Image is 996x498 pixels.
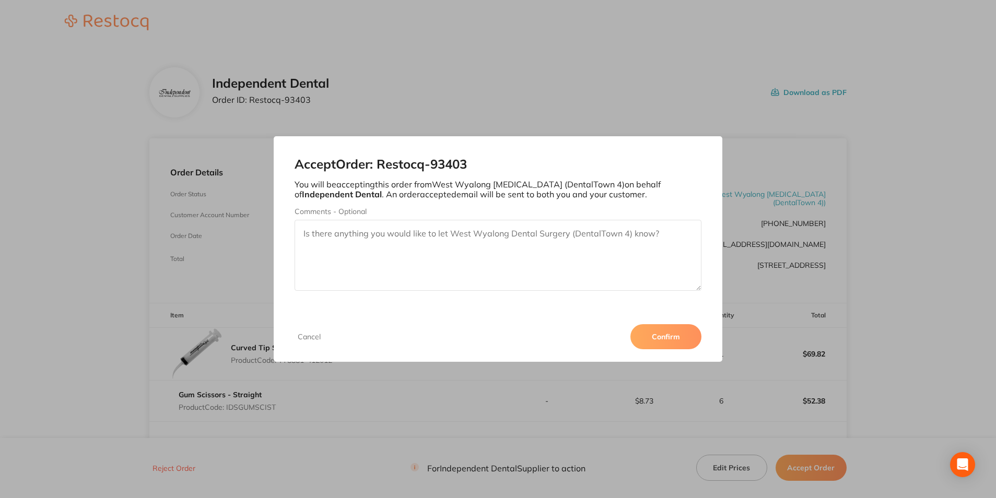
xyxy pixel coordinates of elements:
button: Cancel [295,332,324,341]
div: Open Intercom Messenger [950,452,975,477]
label: Comments - Optional [295,207,701,216]
b: Independent Dental [302,189,382,199]
button: Confirm [630,324,701,349]
h2: Accept Order: Restocq- 93403 [295,157,701,172]
p: You will be accepting this order from West Wyalong [MEDICAL_DATA] (DentalTown 4) on behalf of . A... [295,180,701,199]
